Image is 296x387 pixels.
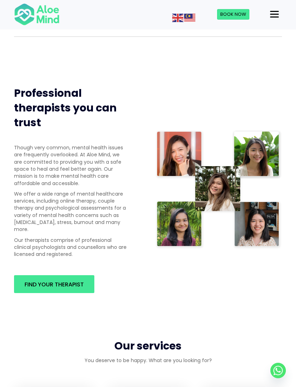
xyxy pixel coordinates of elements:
[267,8,282,20] button: Menu
[155,129,282,250] img: Therapist collage
[217,9,249,20] a: Book Now
[14,190,127,233] p: We offer a wide range of mental healthcare services, including online therapy, couple therapy and...
[14,3,60,26] img: Aloe mind Logo
[270,363,286,378] a: Whatsapp
[172,14,184,21] a: English
[172,14,183,22] img: en
[14,86,117,130] span: Professional therapists you can trust
[184,14,195,22] img: ms
[25,280,84,288] span: Find your therapist
[184,14,196,21] a: Malay
[14,237,127,258] p: Our therapists comprise of professional clinical psychologists and counsellors who are licensed a...
[220,11,246,18] span: Book Now
[114,338,182,353] span: Our services
[14,144,127,187] p: Though very common, mental health issues are frequently overlooked. At Aloe Mind, we are committe...
[14,357,282,364] p: You deserve to be happy. What are you looking for?
[14,275,94,293] a: Find your therapist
